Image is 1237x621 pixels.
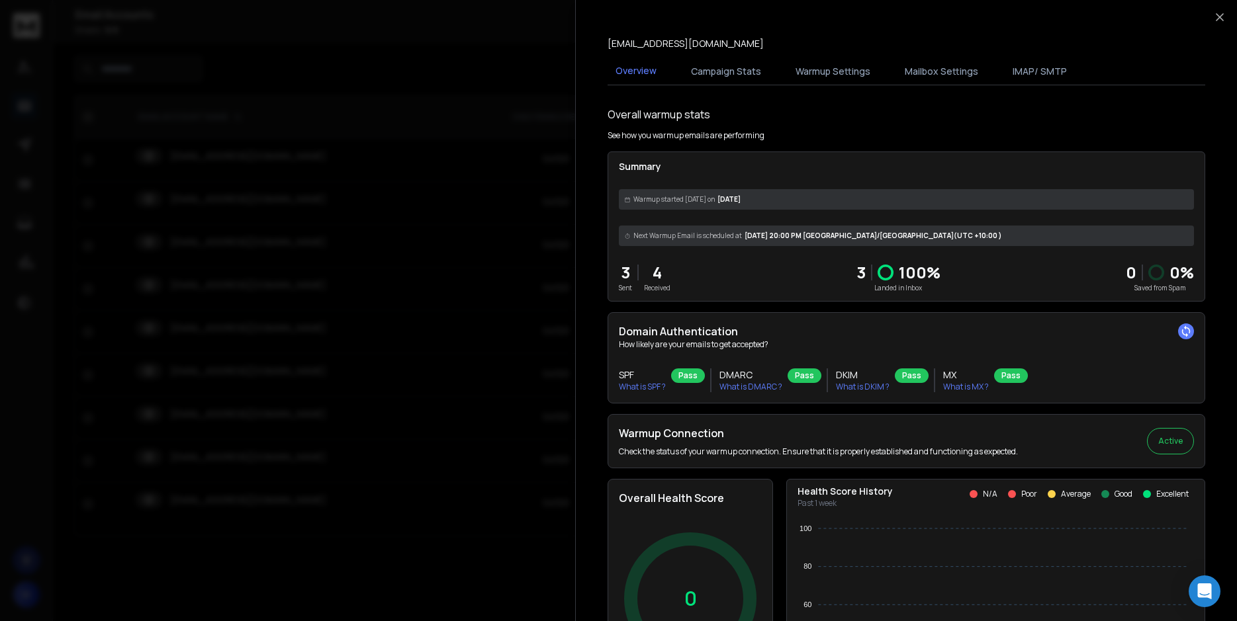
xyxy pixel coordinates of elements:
[1169,262,1194,283] p: 0 %
[608,130,764,141] p: See how you warmup emails are performing
[1126,283,1194,293] p: Saved from Spam
[798,485,893,498] p: Health Score History
[633,194,715,204] span: Warmup started [DATE] on
[788,57,878,86] button: Warmup Settings
[803,600,811,608] tspan: 60
[683,57,769,86] button: Campaign Stats
[836,368,890,382] h3: DKIM
[619,189,1194,210] div: [DATE]
[644,283,670,293] p: Received
[895,368,929,383] div: Pass
[1189,575,1220,607] div: Open Intercom Messenger
[608,56,664,87] button: Overview
[1061,489,1091,499] p: Average
[803,562,811,570] tspan: 80
[1115,489,1132,499] p: Good
[684,587,697,610] p: 0
[619,226,1194,246] div: [DATE] 20:00 PM [GEOGRAPHIC_DATA]/[GEOGRAPHIC_DATA] (UTC +10:00 )
[943,382,989,392] p: What is MX ?
[619,425,1018,441] h2: Warmup Connection
[1021,489,1037,499] p: Poor
[836,382,890,392] p: What is DKIM ?
[856,283,940,293] p: Landed in Inbox
[856,262,866,283] p: 3
[644,262,670,283] p: 4
[619,283,632,293] p: Sent
[1126,261,1136,283] strong: 0
[619,262,632,283] p: 3
[719,382,782,392] p: What is DMARC ?
[633,231,742,241] span: Next Warmup Email is scheduled at
[897,57,986,86] button: Mailbox Settings
[608,37,764,50] p: [EMAIL_ADDRESS][DOMAIN_NAME]
[619,490,762,506] h2: Overall Health Score
[671,368,705,383] div: Pass
[619,446,1018,457] p: Check the status of your warmup connection. Ensure that it is properly established and functionin...
[1156,489,1189,499] p: Excellent
[943,368,989,382] h3: MX
[1005,57,1075,86] button: IMAP/ SMTP
[619,368,666,382] h3: SPF
[719,368,782,382] h3: DMARC
[798,498,893,509] p: Past 1 week
[619,160,1194,173] p: Summary
[619,339,1194,350] p: How likely are your emails to get accepted?
[994,368,1028,383] div: Pass
[800,524,811,532] tspan: 100
[608,106,710,122] h1: Overall warmup stats
[1147,428,1194,454] button: Active
[619,323,1194,339] h2: Domain Authentication
[788,368,821,383] div: Pass
[619,382,666,392] p: What is SPF ?
[899,262,940,283] p: 100 %
[983,489,997,499] p: N/A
